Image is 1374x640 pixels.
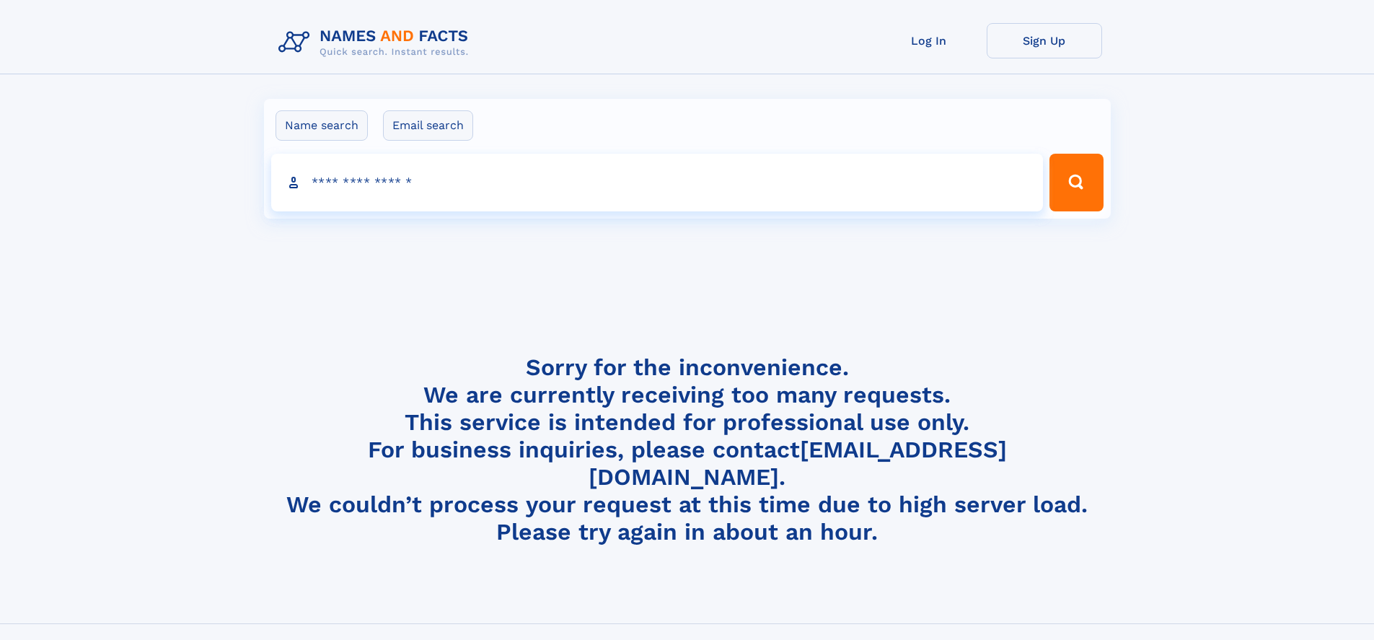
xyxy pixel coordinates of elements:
[589,436,1007,491] a: [EMAIL_ADDRESS][DOMAIN_NAME]
[276,110,368,141] label: Name search
[871,23,987,58] a: Log In
[1049,154,1103,211] button: Search Button
[987,23,1102,58] a: Sign Up
[383,110,473,141] label: Email search
[273,23,480,62] img: Logo Names and Facts
[273,354,1102,546] h4: Sorry for the inconvenience. We are currently receiving too many requests. This service is intend...
[271,154,1044,211] input: search input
